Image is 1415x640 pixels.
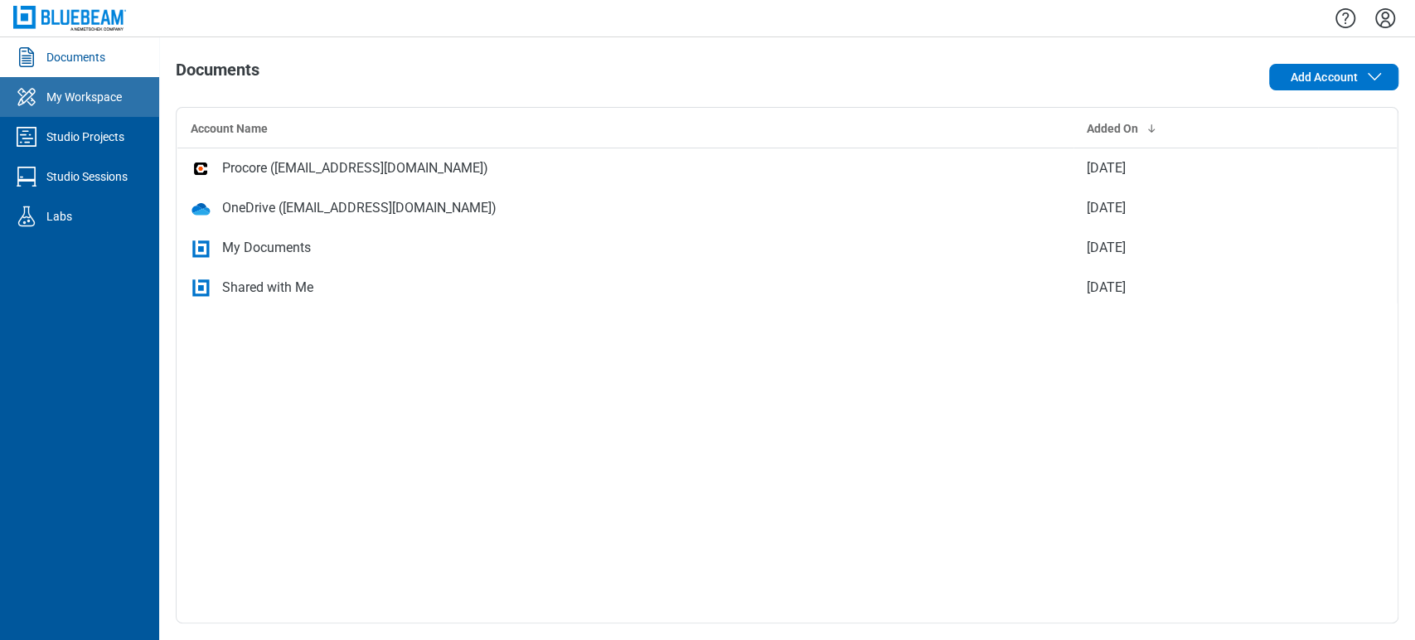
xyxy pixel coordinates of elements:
div: Shared with Me [222,278,313,298]
span: Add Account [1290,69,1358,85]
div: Studio Projects [46,128,124,145]
div: My Documents [222,238,311,258]
td: [DATE] [1073,268,1317,308]
div: My Workspace [46,89,122,105]
td: [DATE] [1073,188,1317,228]
div: Added On [1087,120,1304,137]
svg: My Workspace [13,84,40,110]
img: Bluebeam, Inc. [13,6,126,30]
div: Labs [46,208,72,225]
div: OneDrive ([EMAIL_ADDRESS][DOMAIN_NAME]) [222,198,497,218]
td: [DATE] [1073,148,1317,188]
svg: Studio Projects [13,124,40,150]
button: Add Account [1269,64,1398,90]
table: bb-data-table [177,108,1398,308]
div: Procore ([EMAIL_ADDRESS][DOMAIN_NAME]) [222,158,488,178]
div: Studio Sessions [46,168,128,185]
td: [DATE] [1073,228,1317,268]
h1: Documents [176,61,259,87]
svg: Documents [13,44,40,70]
div: Documents [46,49,105,65]
div: Account Name [191,120,1060,137]
svg: Studio Sessions [13,163,40,190]
svg: Labs [13,203,40,230]
button: Settings [1372,4,1398,32]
